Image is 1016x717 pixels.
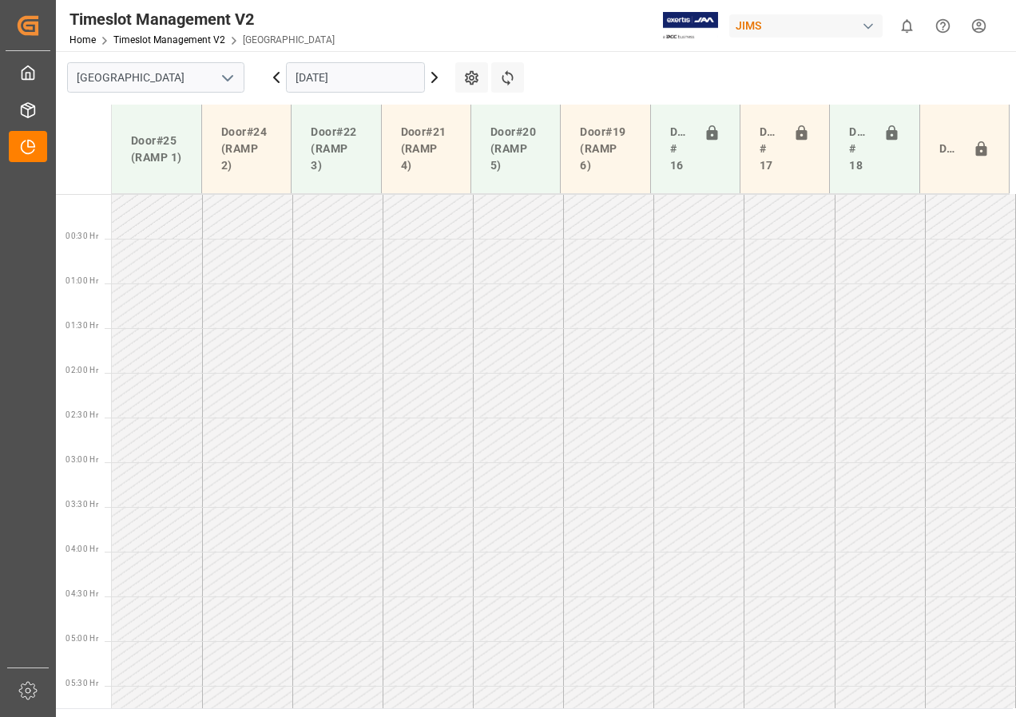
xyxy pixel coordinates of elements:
div: Door#23 [933,134,966,164]
div: Door#25 (RAMP 1) [125,126,189,172]
div: Door#19 (RAMP 6) [573,117,637,180]
span: 01:00 Hr [65,276,98,285]
div: Door#20 (RAMP 5) [484,117,547,180]
button: open menu [215,65,239,90]
div: Doors # 17 [753,117,787,180]
div: Door#22 (RAMP 3) [304,117,367,180]
button: Help Center [925,8,961,44]
button: show 0 new notifications [889,8,925,44]
span: 04:00 Hr [65,545,98,553]
span: 01:30 Hr [65,321,98,330]
span: 03:00 Hr [65,455,98,464]
div: Doors # 18 [843,117,876,180]
img: Exertis%20JAM%20-%20Email%20Logo.jpg_1722504956.jpg [663,12,718,40]
button: JIMS [729,10,889,41]
div: Door#24 (RAMP 2) [215,117,278,180]
a: Timeslot Management V2 [113,34,225,46]
span: 05:00 Hr [65,634,98,643]
input: Type to search/select [67,62,244,93]
span: 04:30 Hr [65,589,98,598]
span: 02:30 Hr [65,410,98,419]
span: 05:30 Hr [65,679,98,687]
div: Door#21 (RAMP 4) [395,117,458,180]
a: Home [69,34,96,46]
span: 03:30 Hr [65,500,98,509]
span: 00:30 Hr [65,232,98,240]
div: Doors # 16 [664,117,697,180]
input: DD-MM-YYYY [286,62,425,93]
div: JIMS [729,14,883,38]
span: 02:00 Hr [65,366,98,374]
div: Timeslot Management V2 [69,7,335,31]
